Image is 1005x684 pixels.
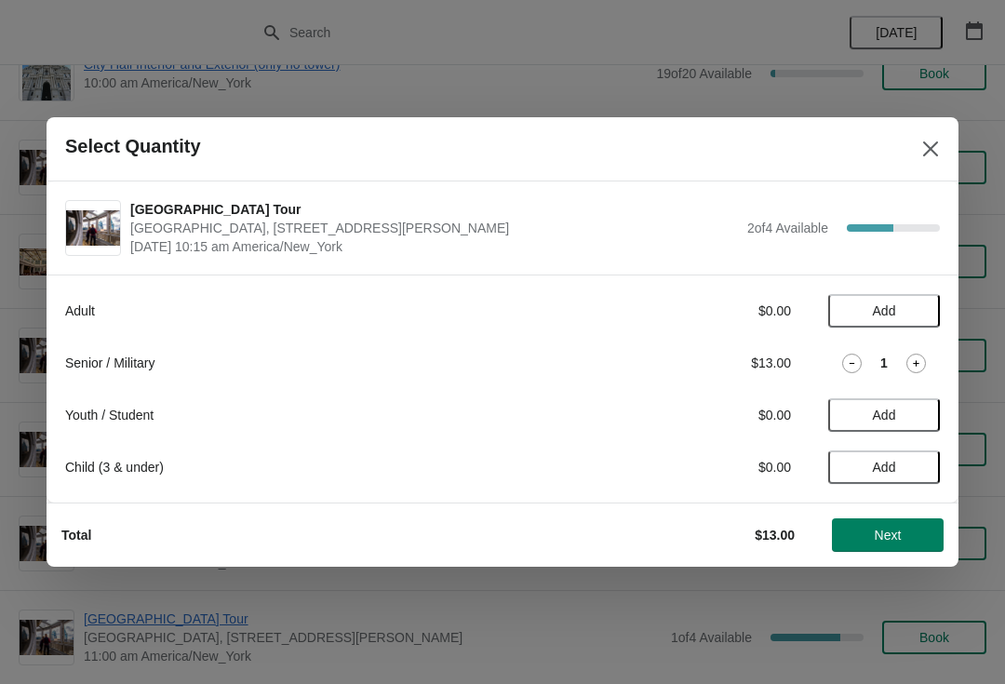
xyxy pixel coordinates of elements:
strong: Total [61,528,91,543]
button: Add [828,294,940,328]
div: $0.00 [619,302,791,320]
div: Senior / Military [65,354,582,372]
div: $13.00 [619,354,791,372]
div: Adult [65,302,582,320]
span: Add [873,460,896,475]
span: [GEOGRAPHIC_DATA] Tour [130,200,738,219]
button: Add [828,450,940,484]
h2: Select Quantity [65,136,201,157]
span: Add [873,408,896,422]
span: [GEOGRAPHIC_DATA], [STREET_ADDRESS][PERSON_NAME] [130,219,738,237]
strong: $13.00 [755,528,795,543]
span: 2 of 4 Available [747,221,828,235]
span: Next [875,528,902,543]
div: $0.00 [619,406,791,424]
div: Child (3 & under) [65,458,582,476]
img: City Hall Tower Tour | City Hall Visitor Center, 1400 John F Kennedy Boulevard Suite 121, Philade... [66,210,120,247]
span: [DATE] 10:15 am America/New_York [130,237,738,256]
button: Next [832,518,944,552]
div: Youth / Student [65,406,582,424]
strong: 1 [880,354,888,372]
button: Add [828,398,940,432]
button: Close [914,132,947,166]
span: Add [873,303,896,318]
div: $0.00 [619,458,791,476]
